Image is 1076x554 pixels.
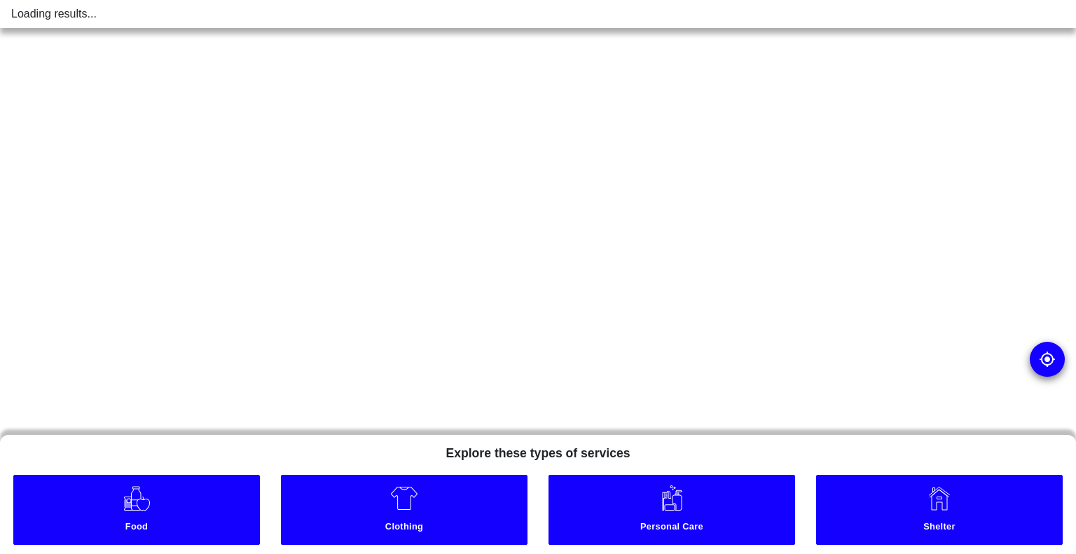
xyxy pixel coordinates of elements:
[549,475,794,545] a: Personal Care
[820,521,1059,536] small: Shelter
[281,475,527,545] a: Clothing
[390,484,418,512] img: Clothing
[13,475,259,545] a: Food
[17,521,256,536] small: Food
[11,6,1065,22] div: Loading results...
[123,484,151,512] img: Food
[284,521,524,536] small: Clothing
[552,521,792,536] small: Personal Care
[434,435,641,466] h5: Explore these types of services
[1039,351,1056,368] img: go to my location
[925,484,953,512] img: Shelter
[658,484,686,512] img: Personal Care
[816,475,1062,545] a: Shelter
